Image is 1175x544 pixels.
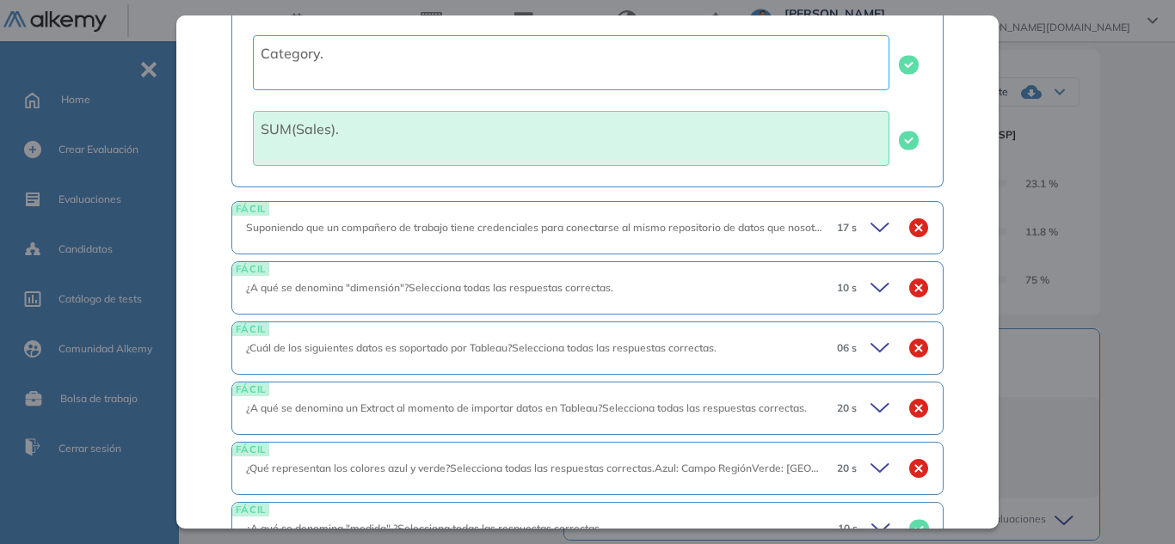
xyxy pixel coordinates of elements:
[837,340,857,356] span: 06 s
[246,341,717,354] span: ¿Cuál de los siguientes datos es soportado por Tableau?Selecciona todas las respuestas correctas.
[232,503,269,516] span: FÁCIL
[246,401,807,414] span: ¿A qué se denomina un Extract al momento de importar datos en Tableau?Selecciona todas las respue...
[837,220,857,235] span: 17 s
[232,202,269,215] span: FÁCIL
[232,322,269,335] span: FÁCIL
[232,262,269,275] span: FÁCIL
[246,281,613,294] span: ¿A qué se denomina "dimensión"?Selecciona todas las respuestas correctas.
[232,382,269,395] span: FÁCIL
[837,461,857,476] span: 20 s
[837,400,857,416] span: 20 s
[261,45,323,62] span: Category.
[232,443,269,455] span: FÁCIL
[261,120,339,138] span: SUM(Sales).
[246,461,927,474] span: ¿Qué representan los colores azul y verde?Selecciona todas las respuestas correctas.Azul: Campo R...
[837,280,857,296] span: 10 s
[246,522,602,535] span: ¿A qué se denomina "medida" ?Selecciona todas las respuestas correctas.
[838,521,858,536] span: 10 s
